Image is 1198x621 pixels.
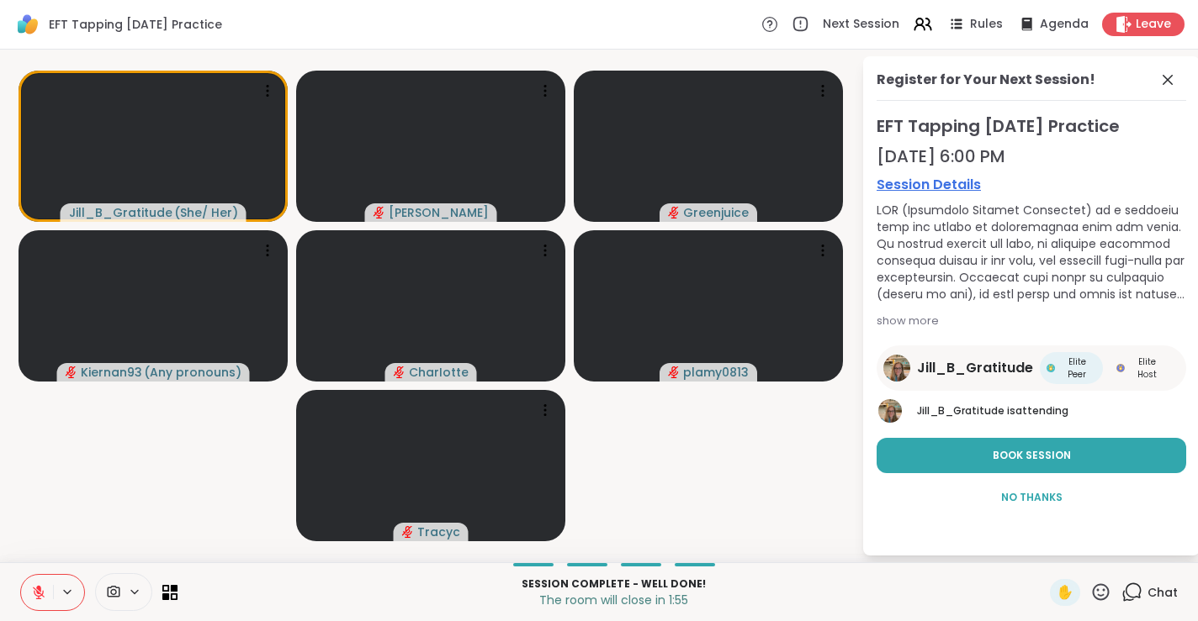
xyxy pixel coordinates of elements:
[389,204,489,221] span: [PERSON_NAME]
[49,16,222,33] span: EFT Tapping [DATE] Practice
[1001,490,1063,505] span: No Thanks
[409,364,469,381] span: CharIotte
[877,345,1186,391] a: Jill_B_GratitudeJill_B_GratitudeElite PeerElite PeerElite HostElite Host
[993,448,1071,463] span: Book Session
[878,399,902,423] img: Jill_B_Gratitude
[69,204,172,221] span: Jill_B_Gratitude
[877,480,1186,515] button: No Thanks
[174,204,238,221] span: ( She/ Her )
[877,202,1186,303] div: LOR (Ipsumdolo Sitamet Consectet) ad e seddoeiu temp inc utlabo et doloremagnaa enim adm venia. Q...
[877,145,1186,168] div: [DATE] 6:00 PM
[188,592,1040,608] p: The room will close in 1:55
[402,526,414,538] span: audio-muted
[1128,355,1166,381] span: Elite Host
[877,114,1186,138] span: EFT Tapping [DATE] Practice
[877,175,1186,195] a: Session Details
[1047,364,1055,372] img: Elite Peer
[683,204,749,221] span: Greenjuice
[417,524,460,540] span: Tracyc
[1040,16,1089,33] span: Agenda
[1136,16,1171,33] span: Leave
[877,438,1186,473] button: Book Session
[188,576,1040,592] p: Session Complete - well done!
[66,366,77,378] span: audio-muted
[877,70,1095,90] div: Register for Your Next Session!
[917,403,1005,418] span: Jill_B_Gratitude
[823,16,899,33] span: Next Session
[970,16,1003,33] span: Rules
[668,207,680,218] span: audio-muted
[1058,355,1096,381] span: Elite Peer
[1116,364,1125,372] img: Elite Host
[683,364,749,381] span: plamy0813
[917,358,1033,378] span: Jill_B_Gratitude
[883,355,910,382] img: Jill_B_Gratitude
[81,364,142,381] span: Kiernan93
[1148,584,1178,601] span: Chat
[877,313,1186,329] div: show more
[13,10,42,39] img: ShareWell Logomark
[374,207,385,218] span: audio-muted
[394,366,406,378] span: audio-muted
[144,364,241,381] span: ( Any pronouns )
[917,403,1186,418] p: is attending
[1057,582,1073,603] span: ✋
[668,366,680,378] span: audio-muted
